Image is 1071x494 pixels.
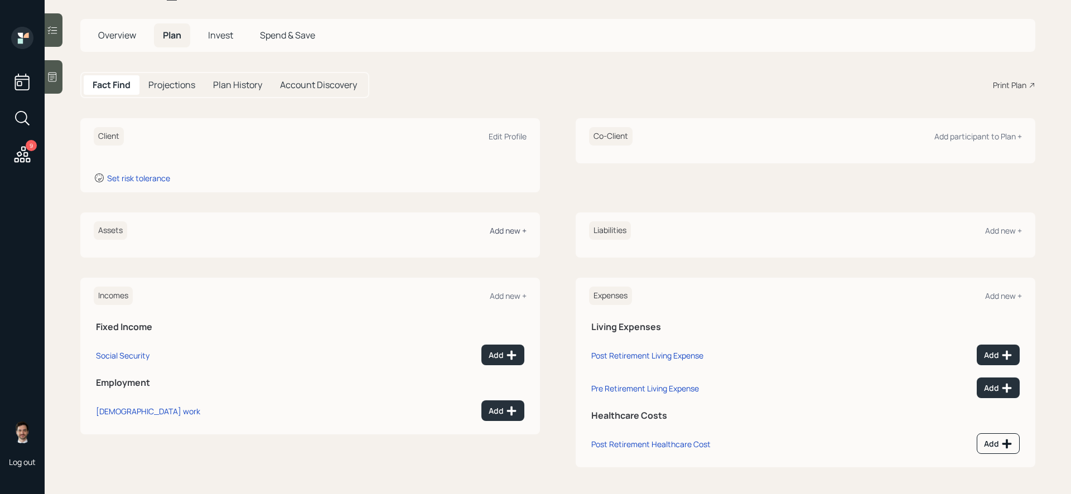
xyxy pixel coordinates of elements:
div: Add new + [490,225,527,236]
div: [DEMOGRAPHIC_DATA] work [96,406,200,416]
button: Add [977,345,1020,365]
div: Add [984,350,1012,361]
div: Pre Retirement Living Expense [591,383,699,394]
span: Invest [208,29,233,41]
div: Add new + [490,290,527,301]
div: Edit Profile [489,131,527,142]
div: Add new + [985,225,1022,236]
button: Add [977,377,1020,398]
button: Add [481,345,524,365]
h6: Incomes [94,287,133,305]
span: Overview [98,29,136,41]
h5: Projections [148,80,195,90]
div: Post Retirement Living Expense [591,350,703,361]
h6: Expenses [589,287,632,305]
h5: Fixed Income [96,322,524,332]
h5: Employment [96,377,524,388]
div: Add [489,405,517,416]
div: Add [489,350,517,361]
img: jonah-coleman-headshot.png [11,421,33,443]
h5: Living Expenses [591,322,1020,332]
button: Add [977,433,1020,454]
span: Spend & Save [260,29,315,41]
div: Add [984,382,1012,394]
div: Set risk tolerance [107,173,170,183]
h6: Liabilities [589,221,631,240]
span: Plan [163,29,181,41]
div: Log out [9,457,36,467]
h6: Client [94,127,124,146]
div: Social Security [96,350,149,361]
div: Print Plan [993,79,1026,91]
h6: Co-Client [589,127,633,146]
div: Post Retirement Healthcare Cost [591,439,711,449]
div: Add new + [985,290,1022,301]
h5: Healthcare Costs [591,410,1020,421]
h5: Fact Find [93,80,131,90]
h5: Plan History [213,80,262,90]
h5: Account Discovery [280,80,357,90]
div: 9 [26,140,37,151]
h6: Assets [94,221,127,240]
div: Add [984,438,1012,449]
button: Add [481,400,524,421]
div: Add participant to Plan + [934,131,1022,142]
